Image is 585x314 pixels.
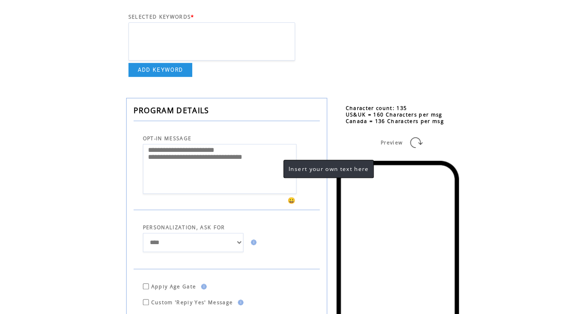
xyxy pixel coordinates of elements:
span: US&UK = 160 Characters per msg [346,111,443,118]
span: Apply Age Gate [151,283,196,290]
img: help.gif [198,284,207,289]
span: Preview [381,139,403,146]
span: SELECTED KEYWORDS [128,14,191,20]
img: help.gif [248,239,256,245]
img: help.gif [235,300,243,305]
span: Custom 'Reply Yes' Message [151,299,233,306]
span: 😀 [288,196,296,205]
span: PROGRAM DETAILS [134,105,209,116]
span: Insert your own text here [289,165,369,173]
span: Character count: 135 [346,105,407,111]
span: PERSONALIZATION, ASK FOR [143,224,225,231]
a: ADD KEYWORD [128,63,193,77]
span: Canada = 136 Characters per msg [346,118,444,124]
span: OPT-IN MESSAGE [143,135,192,142]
